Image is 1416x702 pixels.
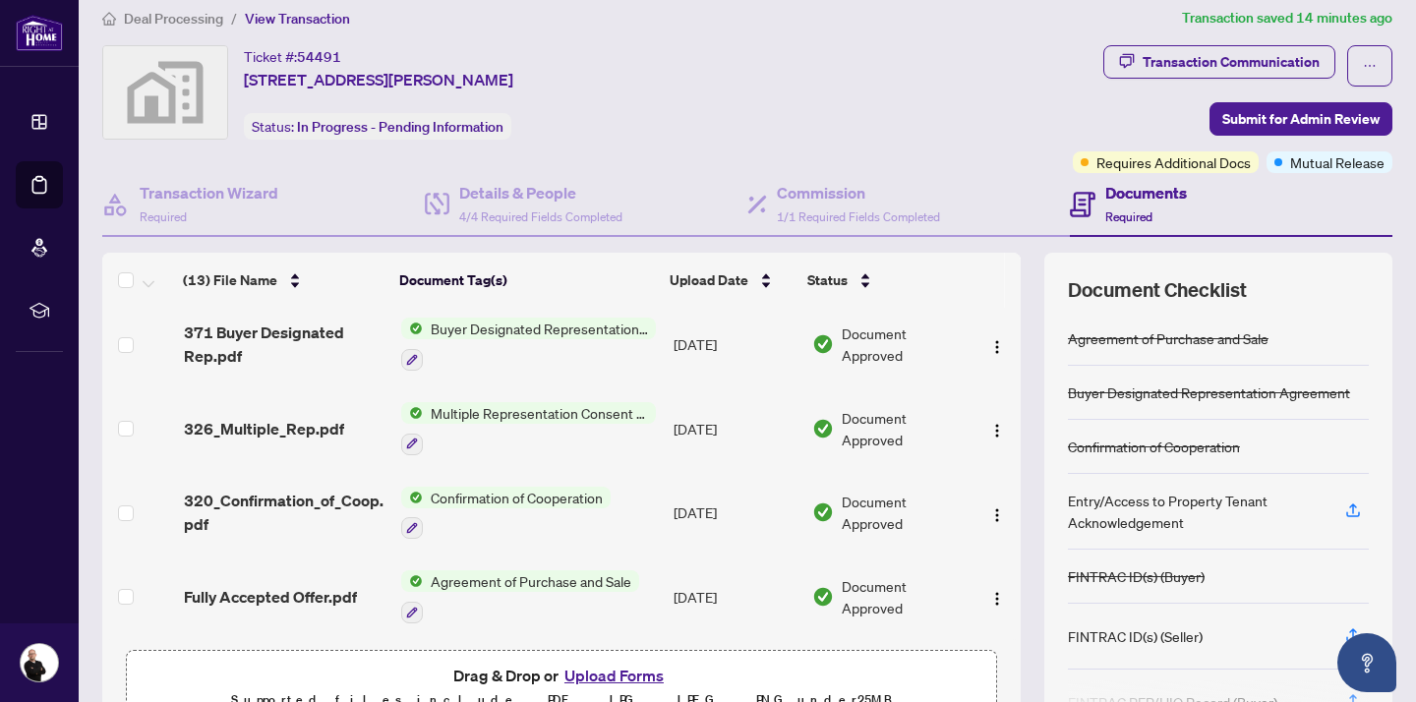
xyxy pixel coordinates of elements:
[423,570,639,592] span: Agreement of Purchase and Sale
[812,333,834,355] img: Document Status
[184,321,386,368] span: 371 Buyer Designated Rep.pdf
[670,269,748,291] span: Upload Date
[989,423,1005,439] img: Logo
[1363,59,1377,73] span: ellipsis
[391,253,662,308] th: Document Tag(s)
[124,10,223,28] span: Deal Processing
[1209,102,1392,136] button: Submit for Admin Review
[401,318,656,371] button: Status IconBuyer Designated Representation Agreement
[981,328,1013,360] button: Logo
[401,570,639,623] button: Status IconAgreement of Purchase and Sale
[842,575,965,618] span: Document Approved
[1068,381,1350,403] div: Buyer Designated Representation Agreement
[1068,625,1203,647] div: FINTRAC ID(s) (Seller)
[777,209,940,224] span: 1/1 Required Fields Completed
[231,7,237,29] li: /
[981,413,1013,444] button: Logo
[423,402,656,424] span: Multiple Representation Consent Form (Buyer)
[812,586,834,608] img: Document Status
[981,581,1013,613] button: Logo
[184,417,344,440] span: 326_Multiple_Rep.pdf
[1068,327,1268,349] div: Agreement of Purchase and Sale
[245,10,350,28] span: View Transaction
[842,407,965,450] span: Document Approved
[103,46,227,139] img: svg%3e
[989,591,1005,607] img: Logo
[401,487,423,508] img: Status Icon
[401,570,423,592] img: Status Icon
[1143,46,1320,78] div: Transaction Communication
[1105,181,1187,205] h4: Documents
[244,68,513,91] span: [STREET_ADDRESS][PERSON_NAME]
[459,209,622,224] span: 4/4 Required Fields Completed
[1068,490,1322,533] div: Entry/Access to Property Tenant Acknowledgement
[1068,436,1240,457] div: Confirmation of Cooperation
[184,585,357,609] span: Fully Accepted Offer.pdf
[989,339,1005,355] img: Logo
[666,555,804,639] td: [DATE]
[812,501,834,523] img: Document Status
[662,253,799,308] th: Upload Date
[423,487,611,508] span: Confirmation of Cooperation
[807,269,848,291] span: Status
[1290,151,1385,173] span: Mutual Release
[244,113,511,140] div: Status:
[297,48,341,66] span: 54491
[842,491,965,534] span: Document Approved
[1222,103,1380,135] span: Submit for Admin Review
[140,181,278,205] h4: Transaction Wizard
[183,269,277,291] span: (13) File Name
[666,302,804,386] td: [DATE]
[297,118,503,136] span: In Progress - Pending Information
[244,45,341,68] div: Ticket #:
[401,318,423,339] img: Status Icon
[21,644,58,681] img: Profile Icon
[666,471,804,556] td: [DATE]
[777,181,940,205] h4: Commission
[989,507,1005,523] img: Logo
[1068,565,1205,587] div: FINTRAC ID(s) (Buyer)
[423,318,656,339] span: Buyer Designated Representation Agreement
[812,418,834,439] img: Document Status
[1068,276,1247,304] span: Document Checklist
[1337,633,1396,692] button: Open asap
[1182,7,1392,29] article: Transaction saved 14 minutes ago
[140,209,187,224] span: Required
[1105,209,1152,224] span: Required
[799,253,967,308] th: Status
[842,322,965,366] span: Document Approved
[666,386,804,471] td: [DATE]
[401,487,611,540] button: Status IconConfirmation of Cooperation
[401,402,423,424] img: Status Icon
[1096,151,1251,173] span: Requires Additional Docs
[184,489,386,536] span: 320_Confirmation_of_Coop.pdf
[16,15,63,51] img: logo
[102,12,116,26] span: home
[401,402,656,455] button: Status IconMultiple Representation Consent Form (Buyer)
[453,663,670,688] span: Drag & Drop or
[981,497,1013,528] button: Logo
[559,663,670,688] button: Upload Forms
[459,181,622,205] h4: Details & People
[175,253,391,308] th: (13) File Name
[1103,45,1335,79] button: Transaction Communication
